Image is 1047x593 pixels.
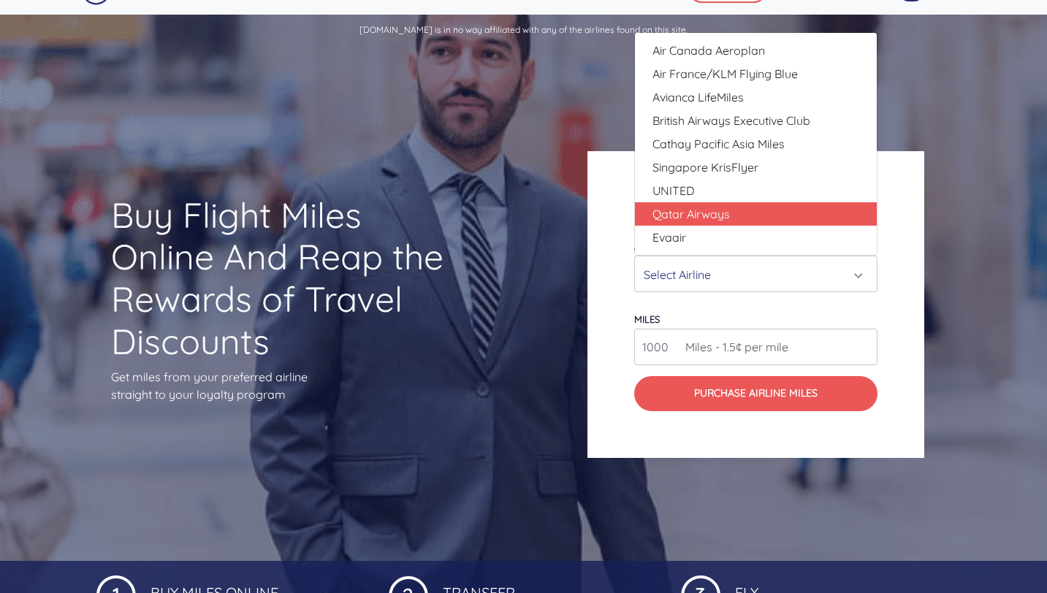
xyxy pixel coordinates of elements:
[111,194,460,362] h1: Buy Flight Miles Online And Reap the Rewards of Travel Discounts
[652,205,730,223] span: Qatar Airways
[652,88,744,106] span: Avianca LifeMiles
[652,42,765,59] span: Air Canada Aeroplan
[634,256,877,292] button: Select Airline
[652,65,798,83] span: Air France/KLM Flying Blue
[634,313,660,325] label: miles
[652,135,785,153] span: Cathay Pacific Asia Miles
[678,338,788,356] span: Miles - 1.5¢ per mile
[652,229,686,246] span: Evaair
[652,182,695,199] span: UNITED
[652,158,758,176] span: Singapore KrisFlyer
[111,368,460,403] p: Get miles from your preferred airline straight to your loyalty program
[634,376,877,411] button: Purchase Airline Miles
[652,112,810,129] span: British Airways Executive Club
[644,261,859,288] div: Select Airline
